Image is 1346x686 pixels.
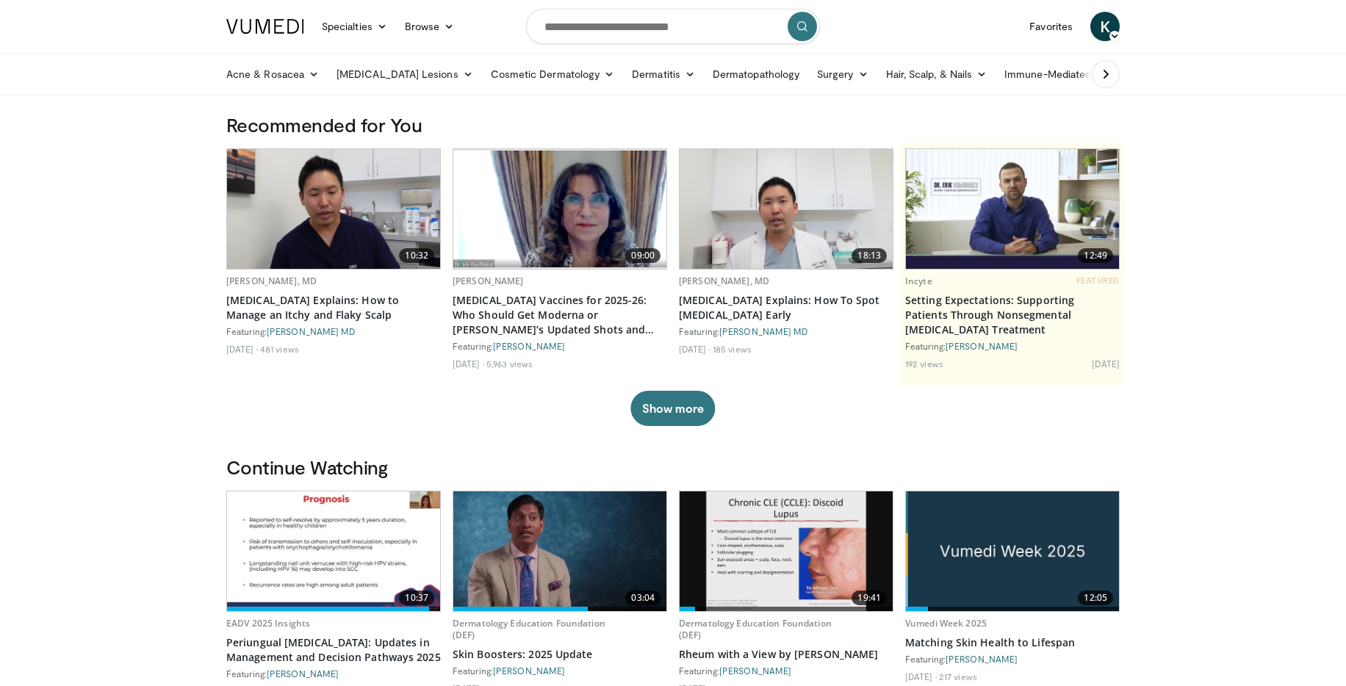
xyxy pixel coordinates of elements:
a: [PERSON_NAME] [493,341,565,351]
li: [DATE] [905,671,937,682]
div: Featuring: [905,340,1120,352]
div: Featuring: [226,325,441,337]
li: [DATE] [453,358,484,369]
img: be4bcf48-3664-4af8-9f94-dd57e2e39cb6.620x360_q85_upscale.jpg [227,149,440,269]
a: 19:41 [680,491,893,611]
a: 09:00 [453,149,666,269]
img: 15b49de1-14e0-4398-a509-d8f4bc066e5c.620x360_q85_upscale.jpg [680,491,893,611]
a: 18:13 [680,149,893,269]
a: [PERSON_NAME], MD [226,275,317,287]
a: Dermatology Education Foundation (DEF) [679,617,832,641]
a: Browse [396,12,464,41]
a: [PERSON_NAME] [946,341,1018,351]
span: 09:00 [625,248,661,263]
button: Show more [630,391,715,426]
a: Setting Expectations: Supporting Patients Through Nonsegmental [MEDICAL_DATA] Treatment [905,293,1120,337]
li: 481 views [260,343,299,355]
a: K [1090,12,1120,41]
span: FEATURED [1076,275,1120,286]
a: [MEDICAL_DATA] Explains: How to Manage an Itchy and Flaky Scalp [226,293,441,322]
a: 03:04 [453,491,666,611]
a: [PERSON_NAME] [453,275,524,287]
h3: Continue Watching [226,455,1120,479]
a: Hair, Scalp, & Nails [877,59,996,89]
a: [PERSON_NAME] [946,654,1018,664]
a: [MEDICAL_DATA] Explains: How To Spot [MEDICAL_DATA] Early [679,293,893,322]
h3: Recommended for You [226,113,1120,137]
li: 192 views [905,358,943,369]
a: [MEDICAL_DATA] Lesions [328,59,482,89]
a: Dermatitis [623,59,704,89]
span: 19:41 [852,591,887,605]
li: 185 views [713,343,752,355]
li: 217 views [939,671,977,682]
a: Specialties [313,12,396,41]
div: Featuring: [226,668,441,679]
a: [PERSON_NAME] [719,665,791,676]
a: [MEDICAL_DATA] Vaccines for 2025-26: Who Should Get Moderna or [PERSON_NAME]’s Updated Shots and ... [453,293,667,337]
div: Featuring: [453,665,667,676]
a: Incyte [905,275,932,287]
img: 9b4d3333-eecc-4bfe-9006-6741f236d339.jpg.620x360_q85_upscale.jpg [906,491,1119,611]
a: [PERSON_NAME] [267,668,339,679]
img: VuMedi Logo [226,19,304,34]
span: 18:13 [852,248,887,263]
a: Favorites [1021,12,1082,41]
span: 12:49 [1078,248,1113,263]
a: [PERSON_NAME], MD [679,275,769,287]
a: Periungual [MEDICAL_DATA]: Updates in Management and Decision Pathways 2025 [226,635,441,665]
span: 10:37 [399,591,434,605]
a: EADV 2025 Insights [226,617,310,629]
div: Featuring: [905,653,1120,665]
a: [PERSON_NAME] MD [267,326,356,336]
a: Acne & Rosacea [217,59,328,89]
span: 10:32 [399,248,434,263]
a: Dermatopathology [704,59,808,89]
img: 98b3b5a8-6d6d-4e32-b979-fd4084b2b3f2.png.620x360_q85_upscale.jpg [906,149,1119,269]
a: Cosmetic Dermatology [482,59,623,89]
div: Featuring: [679,665,893,676]
input: Search topics, interventions [526,9,820,44]
a: 12:05 [906,491,1119,611]
span: 12:05 [1078,591,1113,605]
a: Surgery [808,59,877,89]
a: 10:32 [227,149,440,269]
a: Rheum with a View by [PERSON_NAME] [679,647,893,662]
li: [DATE] [226,343,258,355]
a: Dermatology Education Foundation (DEF) [453,617,605,641]
li: [DATE] [679,343,710,355]
a: [PERSON_NAME] MD [719,326,808,336]
a: Immune-Mediated [996,59,1115,89]
div: Featuring: [679,325,893,337]
a: Matching Skin Health to Lifespan [905,635,1120,650]
a: 12:49 [906,149,1119,269]
img: 4e370bb1-17f0-4657-a42f-9b995da70d2f.png.620x360_q85_upscale.png [453,151,666,267]
img: 5d8405b0-0c3f-45ed-8b2f-ed15b0244802.620x360_q85_upscale.jpg [453,491,666,611]
a: 10:37 [227,491,440,611]
li: 5,963 views [486,358,533,369]
li: [DATE] [1092,358,1120,369]
div: Featuring: [453,340,667,352]
a: Vumedi Week 2025 [905,617,987,629]
img: 3a6debdd-43bd-4619-92d6-706b5511afd1.620x360_q85_upscale.jpg [680,149,893,269]
a: [PERSON_NAME] [493,665,565,676]
img: 68f2639c-056f-4978-a0f0-b34bead6e44a.620x360_q85_upscale.jpg [227,491,440,611]
span: 03:04 [625,591,661,605]
a: Skin Boosters: 2025 Update [453,647,667,662]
